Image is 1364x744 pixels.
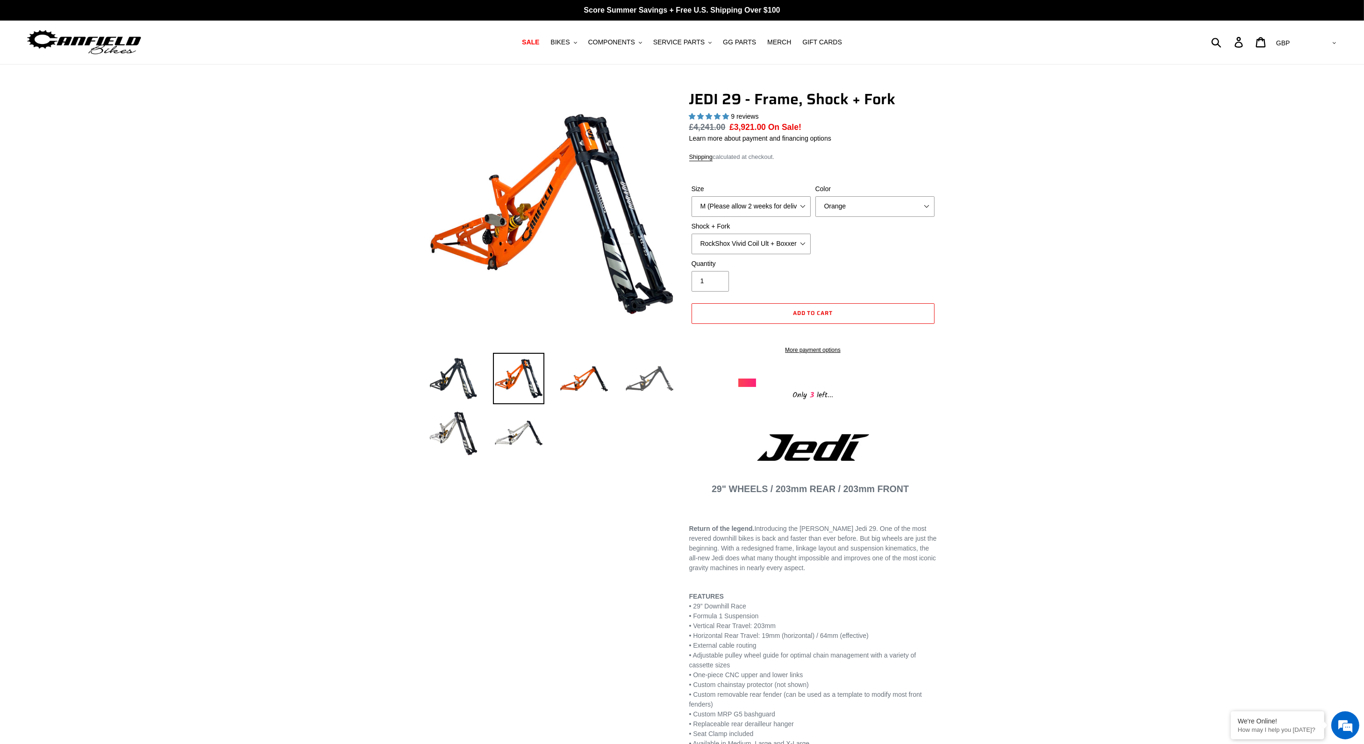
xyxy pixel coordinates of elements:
[689,651,916,669] span: • Adjustable pulley wheel guide for optimal chain management with a variety of cassette sizes
[1216,32,1240,52] input: Search
[807,389,817,401] span: 3
[692,303,935,324] button: Add to cart
[692,259,811,269] label: Quantity
[26,28,143,57] img: Canfield Bikes
[802,38,842,46] span: GIFT CARDS
[517,36,544,49] a: SALE
[798,36,847,49] a: GIFT CARDS
[689,593,724,600] b: FEATURES
[649,36,716,49] button: SERVICE PARTS
[428,353,479,404] img: Load image into Gallery viewer, JEDI 29 - Frame, Shock + Fork
[689,691,922,708] span: • Custom removable rear fender (can be used as a template to modify most front fenders)
[689,730,754,737] span: • Seat Clamp included
[689,612,759,620] span: • Formula 1 Suspension
[738,387,888,401] div: Only left...
[689,152,937,162] div: calculated at checkout.
[653,38,705,46] span: SERVICE PARTS
[768,121,801,133] span: On Sale!
[689,622,869,639] span: • Vertical Rear Travel: 203mm • Horizontal Rear Travel: 19mm (horizontal) / 64mm (effective)
[712,484,909,494] span: 29" WHEELS / 203mm REAR / 203mm FRONT
[689,525,755,532] b: Return of the legend.
[624,353,675,404] img: Load image into Gallery viewer, JEDI 29 - Frame, Shock + Fork
[546,36,581,49] button: BIKES
[1238,726,1317,733] p: How may I help you today?
[767,38,791,46] span: MERCH
[493,407,544,458] img: Load image into Gallery viewer, JEDI 29 - Frame, Shock + Fork
[588,38,635,46] span: COMPONENTS
[689,122,726,132] s: £4,241.00
[689,90,937,108] h1: JEDI 29 - Frame, Shock + Fork
[1238,717,1317,725] div: We're Online!
[550,38,570,46] span: BIKES
[689,113,731,120] span: 5.00 stars
[689,153,713,161] a: Shipping
[692,184,811,194] label: Size
[689,710,775,718] span: • Custom MRP G5 bashguard
[723,38,756,46] span: GG PARTS
[729,122,766,132] span: £3,921.00
[689,602,746,610] span: • 29” Downhill Race
[428,407,479,458] img: Load image into Gallery viewer, JEDI 29 - Frame, Shock + Fork
[692,346,935,354] a: More payment options
[793,308,833,317] span: Add to cart
[584,36,647,49] button: COMPONENTS
[763,36,796,49] a: MERCH
[493,353,544,404] img: Load image into Gallery viewer, JEDI 29 - Frame, Shock + Fork
[692,222,811,231] label: Shock + Fork
[689,671,803,679] span: • One-piece CNC upper and lower links
[815,184,935,194] label: Color
[558,353,610,404] img: Load image into Gallery viewer, JEDI 29 - Frame, Shock + Fork
[689,720,794,728] span: • Replaceable rear derailleur hanger
[731,113,758,120] span: 9 reviews
[718,36,761,49] a: GG PARTS
[522,38,539,46] span: SALE
[689,135,831,142] a: Learn more about payment and financing options
[689,525,937,572] span: Introducing the [PERSON_NAME] Jedi 29. One of the most revered downhill bikes is back and faster ...
[689,642,757,649] span: • External cable routing
[689,681,809,688] span: • Custom chainstay protector (not shown)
